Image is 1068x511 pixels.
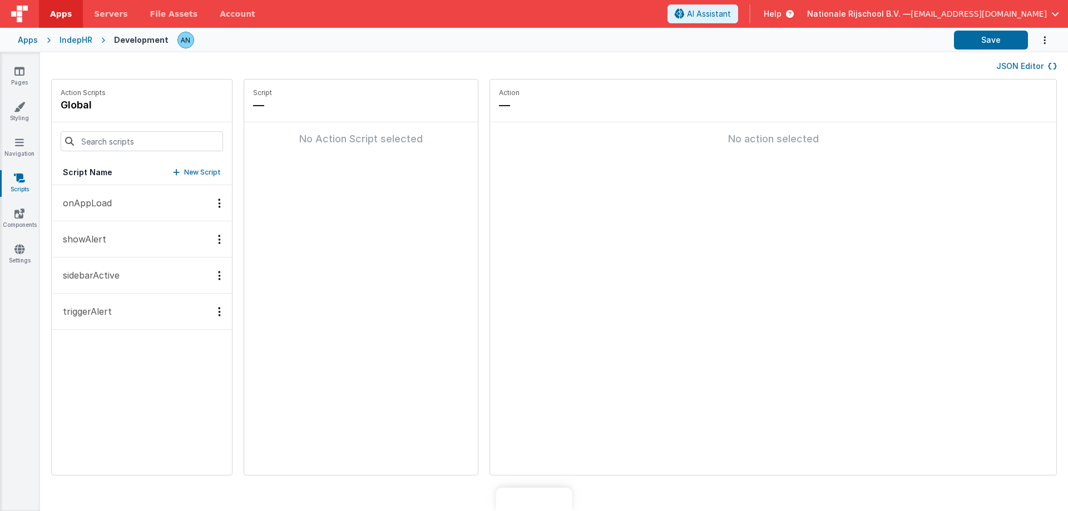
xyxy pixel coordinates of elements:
span: AI Assistant [687,8,731,19]
p: — [253,97,469,113]
p: onAppLoad [56,196,112,210]
span: Help [764,8,782,19]
div: No Action Script selected [253,131,469,147]
div: Development [114,34,169,46]
p: New Script [184,167,221,178]
div: Options [211,235,228,244]
span: Servers [94,8,127,19]
img: f1d78738b441ccf0e1fcb79415a71bae [178,32,194,48]
button: AI Assistant [667,4,738,23]
button: Save [954,31,1028,49]
p: Script [253,88,469,97]
p: Action Scripts [61,88,106,97]
span: File Assets [150,8,198,19]
button: triggerAlert [52,294,232,330]
p: — [499,97,1047,113]
p: Action [499,88,1047,97]
button: onAppLoad [52,185,232,221]
div: Options [211,271,228,280]
div: Options [211,307,228,316]
p: showAlert [56,232,106,246]
span: Apps [50,8,72,19]
button: Nationale Rijschool B.V. — [EMAIL_ADDRESS][DOMAIN_NAME] [807,8,1059,19]
button: sidebarActive [52,257,232,294]
h4: global [61,97,106,113]
button: showAlert [52,221,232,257]
p: triggerAlert [56,305,112,318]
iframe: Marker.io feedback button [496,488,572,511]
div: Apps [18,34,38,46]
div: Options [211,199,228,208]
div: IndepHR [60,34,92,46]
span: Nationale Rijschool B.V. — [807,8,911,19]
button: New Script [173,167,221,178]
h5: Script Name [63,167,112,178]
button: Options [1028,29,1050,52]
div: No action selected [499,131,1047,147]
button: JSON Editor [996,61,1057,72]
p: sidebarActive [56,269,120,282]
span: [EMAIL_ADDRESS][DOMAIN_NAME] [911,8,1047,19]
input: Search scripts [61,131,223,151]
